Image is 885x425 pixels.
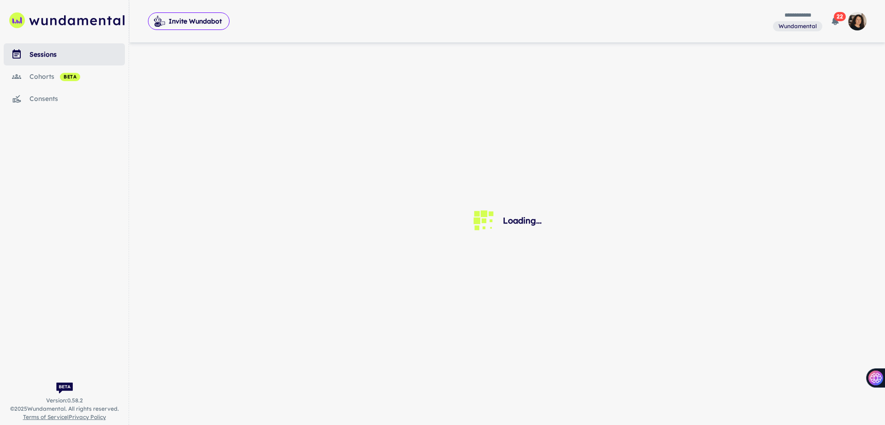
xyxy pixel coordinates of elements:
[4,43,125,65] a: sessions
[29,94,125,104] div: consents
[148,12,230,30] button: Invite Wundabot
[775,22,820,30] span: Wundamental
[4,88,125,110] a: consents
[69,413,106,420] a: Privacy Policy
[773,20,822,32] span: You are a member of this workspace. Contact your workspace owner for assistance.
[29,71,125,82] div: cohorts
[29,49,125,59] div: sessions
[848,12,867,30] img: photoURL
[834,12,846,21] span: 22
[23,413,106,421] span: |
[23,413,67,420] a: Terms of Service
[503,214,542,227] h6: Loading...
[148,12,230,30] span: Invite Wundabot to record a meeting
[4,65,125,88] a: cohorts beta
[46,396,83,405] span: Version: 0.58.2
[826,12,844,30] button: 22
[60,73,80,81] span: beta
[10,405,119,413] span: © 2025 Wundamental. All rights reserved.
